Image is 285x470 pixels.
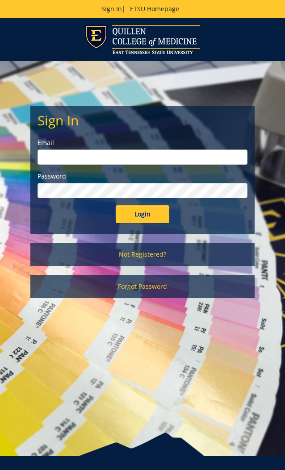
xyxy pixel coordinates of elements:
[116,205,169,223] input: Login
[126,4,184,13] a: ETSU Homepage
[101,4,122,13] a: Sign In
[85,25,200,54] img: ETSU logo
[38,113,247,128] h2: Sign In
[30,275,255,298] a: Forgot Password
[30,243,255,266] a: Not Registered?
[38,172,247,181] label: Password
[30,4,255,13] p: |
[38,138,247,147] label: Email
